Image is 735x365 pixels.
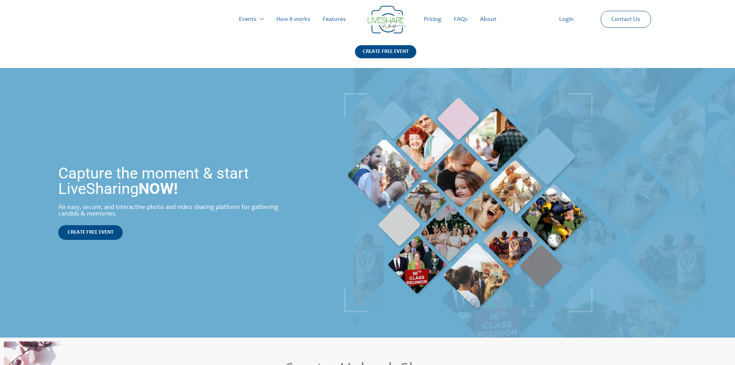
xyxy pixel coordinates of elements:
a: About [474,7,503,32]
a: CREATE FREE EVENT [355,45,416,68]
span: CREATE FREE EVENT [68,230,113,235]
div: CREATE FREE EVENT [355,45,416,58]
img: LiveShare logo - Capture & Share Event Memories [368,6,406,34]
a: Events [233,7,270,32]
nav: Site Navigation [14,7,721,32]
strong: NOW! [139,180,178,198]
a: How it works [270,7,316,32]
a: CREATE FREE EVENT [58,225,123,240]
a: Pricing [417,7,448,32]
h1: Capture the moment & start LiveSharing [58,166,294,197]
a: FAQs [448,7,474,32]
img: Live Photobooth [344,93,593,312]
a: Features [316,7,352,32]
a: Contact Us [605,11,646,27]
a: Login [553,7,580,32]
div: An easy, secure, and interactive photo and video sharing platform for gathering candids & memories. [58,204,294,217]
